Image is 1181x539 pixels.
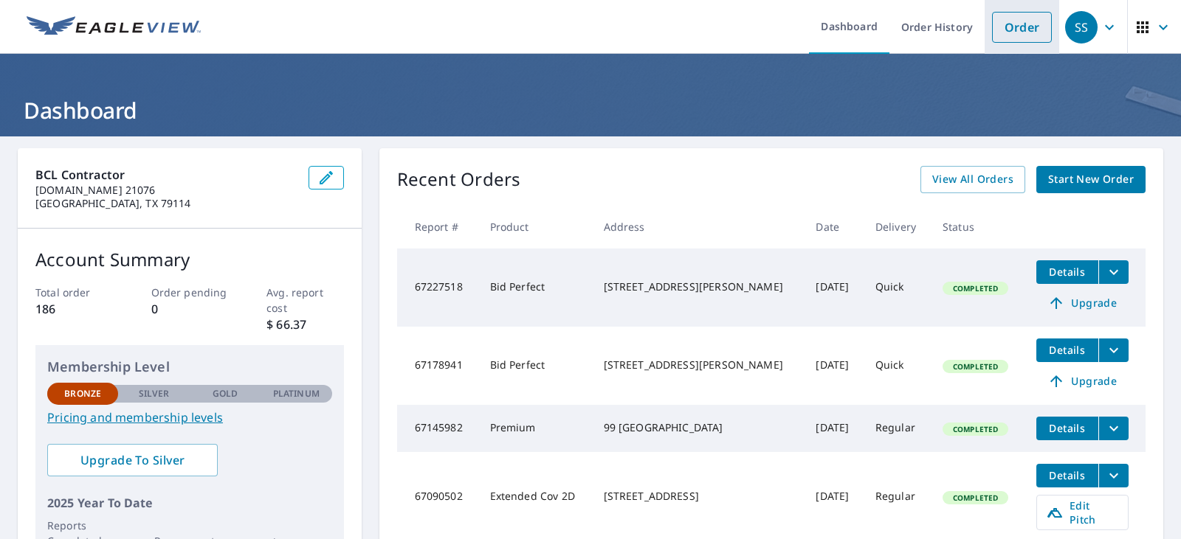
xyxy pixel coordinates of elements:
[35,246,344,273] p: Account Summary
[27,16,201,38] img: EV Logo
[478,205,592,248] th: Product
[804,248,863,327] td: [DATE]
[944,493,1007,503] span: Completed
[266,285,343,316] p: Avg. report cost
[604,279,793,294] div: [STREET_ADDRESS][PERSON_NAME]
[920,166,1025,193] a: View All Orders
[47,357,332,377] p: Membership Level
[992,12,1052,43] a: Order
[1036,338,1098,362] button: detailsBtn-67178941
[397,248,478,327] td: 67227518
[804,405,863,452] td: [DATE]
[151,300,228,318] p: 0
[1045,468,1089,482] span: Details
[864,405,931,452] td: Regular
[944,283,1007,293] span: Completed
[1036,291,1129,315] a: Upgrade
[397,405,478,452] td: 67145982
[35,300,112,318] p: 186
[59,452,206,468] span: Upgrade To Silver
[1065,11,1098,44] div: SS
[592,205,805,248] th: Address
[604,358,793,372] div: [STREET_ADDRESS][PERSON_NAME]
[397,166,521,193] p: Recent Orders
[1036,464,1098,487] button: detailsBtn-67090502
[273,387,320,400] p: Platinum
[47,494,332,512] p: 2025 Year To Date
[1046,498,1119,526] span: Edit Pitch
[478,327,592,405] td: Bid Perfect
[604,420,793,435] div: 99 [GEOGRAPHIC_DATA]
[478,248,592,327] td: Bid Perfect
[932,170,1013,189] span: View All Orders
[1098,417,1129,440] button: filesDropdownBtn-67145982
[1098,464,1129,487] button: filesDropdownBtn-67090502
[1036,260,1098,284] button: detailsBtn-67227518
[1036,495,1129,530] a: Edit Pitch
[1098,260,1129,284] button: filesDropdownBtn-67227518
[864,205,931,248] th: Delivery
[47,408,332,426] a: Pricing and membership levels
[35,166,297,184] p: BCL Contractor
[1048,170,1134,189] span: Start New Order
[213,387,238,400] p: Gold
[1045,343,1089,357] span: Details
[1045,294,1120,312] span: Upgrade
[397,205,478,248] th: Report #
[864,248,931,327] td: Quick
[804,327,863,405] td: [DATE]
[1036,369,1129,393] a: Upgrade
[604,489,793,504] div: [STREET_ADDRESS]
[397,327,478,405] td: 67178941
[864,327,931,405] td: Quick
[804,205,863,248] th: Date
[478,405,592,452] td: Premium
[944,424,1007,434] span: Completed
[1045,421,1089,435] span: Details
[47,444,218,476] a: Upgrade To Silver
[18,95,1163,125] h1: Dashboard
[1036,166,1146,193] a: Start New Order
[944,361,1007,372] span: Completed
[1045,265,1089,279] span: Details
[1098,338,1129,362] button: filesDropdownBtn-67178941
[35,197,297,210] p: [GEOGRAPHIC_DATA], TX 79114
[35,184,297,197] p: [DOMAIN_NAME] 21076
[151,285,228,300] p: Order pending
[266,316,343,333] p: $ 66.37
[1045,372,1120,390] span: Upgrade
[1036,417,1098,440] button: detailsBtn-67145982
[35,285,112,300] p: Total order
[139,387,170,400] p: Silver
[931,205,1025,248] th: Status
[64,387,101,400] p: Bronze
